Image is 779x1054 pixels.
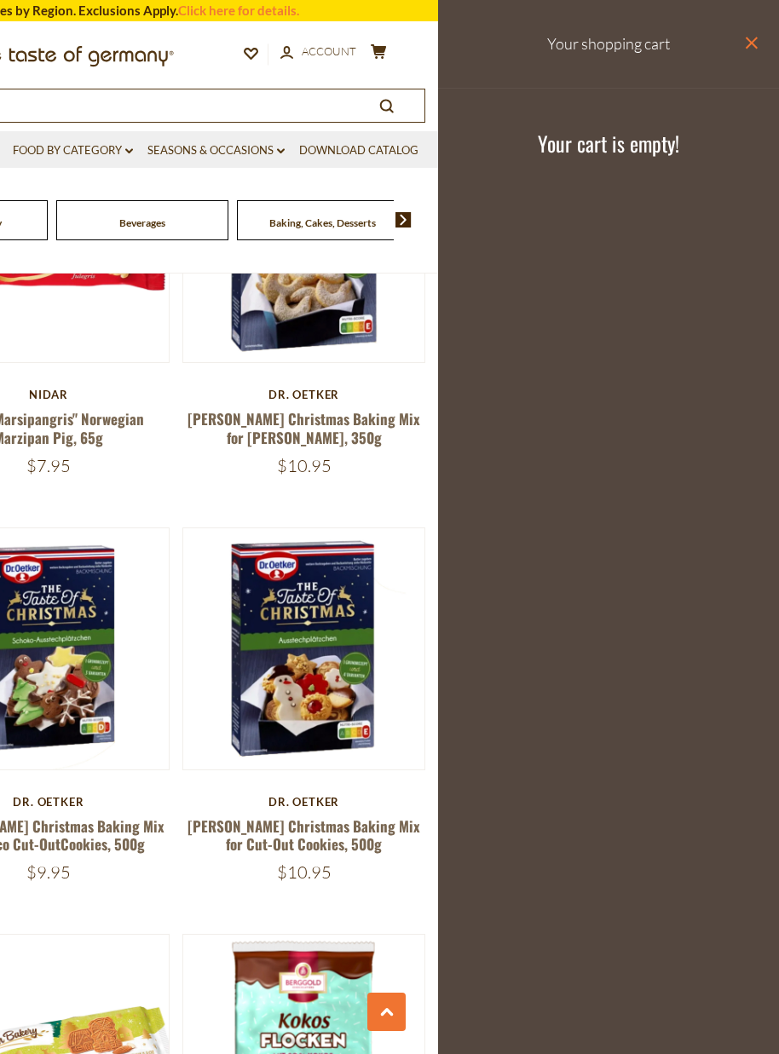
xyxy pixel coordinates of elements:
[459,130,758,156] h3: Your cart is empty!
[26,455,71,476] span: $7.95
[26,861,71,883] span: $9.95
[395,212,412,228] img: next arrow
[302,44,356,58] span: Account
[277,455,332,476] span: $10.95
[147,141,285,160] a: Seasons & Occasions
[188,815,420,855] a: [PERSON_NAME] Christmas Baking Mix for Cut-Out Cookies, 500g
[182,388,425,401] div: Dr. Oetker
[269,216,376,229] a: Baking, Cakes, Desserts
[178,3,299,18] a: Click here for details.
[13,141,133,160] a: Food By Category
[183,528,424,769] img: Dr. Oetker Christmas Baking Mix for Cut-Out Cookies, 500g
[280,43,356,61] a: Account
[182,795,425,809] div: Dr. Oetker
[277,861,332,883] span: $10.95
[188,408,420,447] a: [PERSON_NAME] Christmas Baking Mix for [PERSON_NAME], 350g
[119,216,165,229] a: Beverages
[299,141,418,160] a: Download Catalog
